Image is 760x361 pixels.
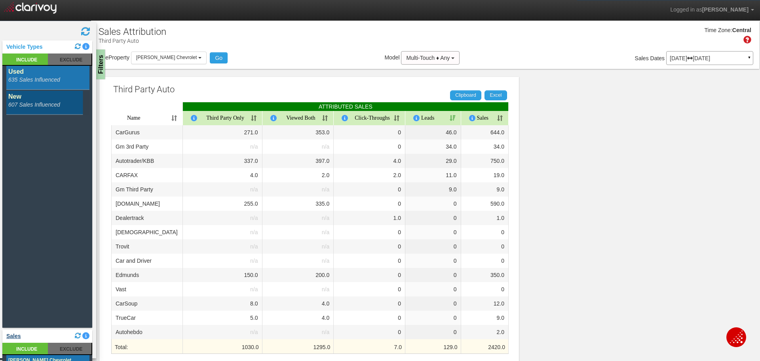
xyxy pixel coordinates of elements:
td: 0 [334,311,405,325]
button: Multi-Touch ♦ Any [401,51,460,65]
td: 0 [461,254,509,268]
td: 750.0 [461,154,509,168]
td: 1.0 [334,211,405,225]
td: 11.0 [405,168,461,182]
span: Dates [650,55,665,61]
td: 0 [405,254,461,268]
td: 0 [405,282,461,296]
th: Name: activate to sort column ascending [111,111,183,125]
p: [DATE] [DATE] [670,55,750,61]
td: 271.0 [183,125,262,139]
td: 335.0 [262,197,334,211]
td: CarGurus [111,125,183,139]
th: 2420.0 [461,339,509,353]
td: 150.0 [183,268,262,282]
td: 46.0 [405,125,461,139]
span: n/a [322,286,329,292]
th: Leads&#160;: activate to sort column ascending [405,111,461,125]
td: 0 [461,225,509,239]
td: 9.0 [405,182,461,197]
td: 0 [405,325,461,339]
span: n/a [250,143,258,150]
td: 9.0 [461,182,509,197]
span: n/a [250,229,258,235]
span: Multi-Touch ♦ Any [406,55,450,61]
td: CARFAX [111,168,183,182]
td: 0 [405,197,461,211]
td: Vast [111,282,183,296]
td: 4.0 [262,311,334,325]
td: 0 [405,225,461,239]
img: tab_domain_overview_orange.svg [21,46,28,52]
td: Autotrader/KBB [111,154,183,168]
div: Filters [95,50,105,79]
td: 4.0 [334,154,405,168]
td: Edmunds [111,268,183,282]
span: n/a [250,186,258,193]
div: v 4.0.25 [22,13,39,19]
span: n/a [322,186,329,193]
td: 29.0 [405,154,461,168]
td: Autohebdo [111,325,183,339]
td: 0 [334,139,405,154]
td: 34.0 [461,139,509,154]
span: Sales [635,55,649,61]
span: n/a [322,229,329,235]
td: 0 [405,296,461,311]
td: Dealertrack [111,211,183,225]
td: 0 [334,125,405,139]
img: website_grey.svg [13,21,19,27]
span: Logged in as [670,6,702,13]
td: 0 [405,311,461,325]
td: 644.0 [461,125,509,139]
span: n/a [250,286,258,292]
th: 7.0 [334,339,405,353]
img: logo_orange.svg [13,13,19,19]
td: 5.0 [183,311,262,325]
span: [PERSON_NAME] Chevrolet [136,55,197,60]
th: Total: [111,339,183,353]
div: Time Zone: [701,27,732,34]
button: [PERSON_NAME] Chevrolet [131,52,207,64]
a: Excel [484,90,507,100]
td: 0 [334,239,405,254]
th: ATTRIBUTED SALES [183,102,509,111]
td: Gm Third Party [111,182,183,197]
td: 2.0 [334,168,405,182]
td: 12.0 [461,296,509,311]
th: Click-Throughs&#160;: activate to sort column ascending [334,111,405,125]
th: 1030.0 [183,339,262,353]
th: 129.0 [405,339,461,353]
span: n/a [322,329,329,335]
span: [PERSON_NAME] [702,6,749,13]
th: 1295.0 [262,339,334,353]
div: Central [732,27,751,34]
h1: Sales Attribution [99,27,166,37]
th: Sales&#160;: activate to sort column ascending [461,111,509,125]
td: 255.0 [183,197,262,211]
td: Gm 3rd Party [111,139,183,154]
td: Car and Driver [111,254,183,268]
td: 0 [334,282,405,296]
th: Third Party Only&#160;: activate to sort column ascending [183,111,262,125]
td: 0 [334,296,405,311]
div: Domain: [DOMAIN_NAME] [21,21,87,27]
td: 0 [405,211,461,225]
td: 34.0 [405,139,461,154]
a: ▼ [746,53,753,66]
span: n/a [250,215,258,221]
p: Third Party Auto [99,34,166,45]
th: Viewed Both&#160;: activate to sort column ascending [262,111,334,125]
span: n/a [322,258,329,264]
td: 0 [334,225,405,239]
td: 0 [461,239,509,254]
img: tab_keywords_by_traffic_grey.svg [79,46,85,52]
span: n/a [322,143,329,150]
td: [DOMAIN_NAME] [111,197,183,211]
td: 2.0 [262,168,334,182]
span: n/a [322,243,329,250]
td: 353.0 [262,125,334,139]
button: Go [210,52,228,63]
td: TrueCar [111,311,183,325]
div: Domain Overview [30,47,71,52]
